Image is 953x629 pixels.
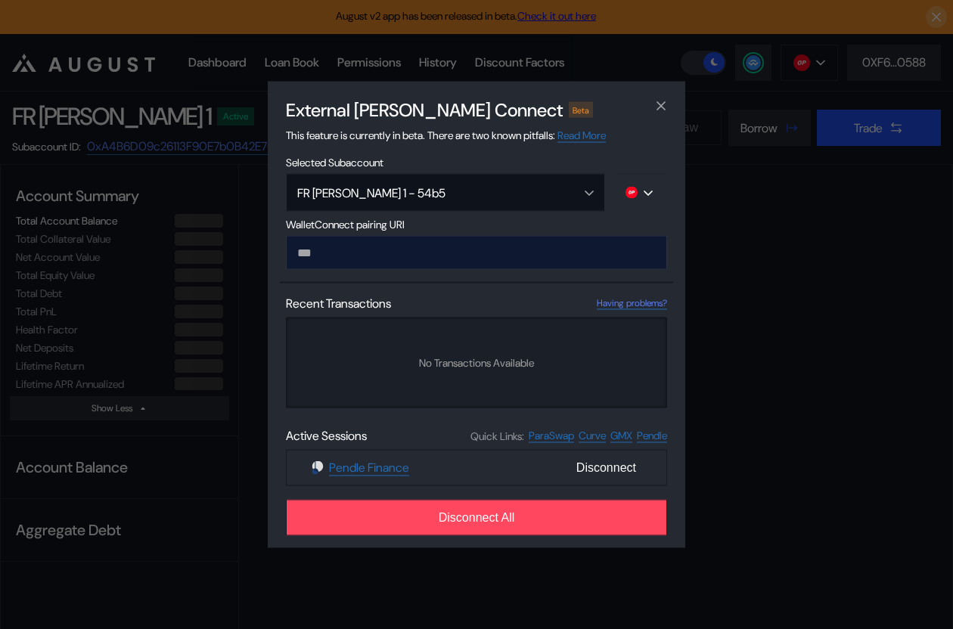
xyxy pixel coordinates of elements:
[286,129,606,143] span: This feature is currently in beta. There are two known pitfalls:
[579,429,606,443] a: Curve
[570,455,642,481] span: Disconnect
[329,460,409,476] a: Pendle Finance
[286,174,605,212] button: Open menu
[286,500,667,536] button: Disconnect All
[610,429,632,443] a: GMX
[311,461,324,475] img: Pendle Finance
[286,450,667,486] button: Pendle FinancePendle FinanceDisconnect
[286,428,367,444] span: Active Sessions
[470,429,524,442] span: Quick Links:
[626,187,638,199] img: chain logo
[297,184,561,200] div: FR [PERSON_NAME] 1 - 54b5
[637,429,667,443] a: Pendle
[439,511,515,525] span: Disconnect All
[529,429,574,443] a: ParaSwap
[286,296,391,311] span: Recent Transactions
[611,174,667,212] button: chain logo
[286,156,667,169] span: Selected Subaccount
[286,98,563,122] h2: External [PERSON_NAME] Connect
[649,94,673,118] button: close modal
[419,356,534,370] span: No Transactions Available
[557,129,606,143] a: Read More
[286,218,667,231] span: WalletConnect pairing URI
[569,102,593,117] div: Beta
[597,297,667,310] a: Having problems?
